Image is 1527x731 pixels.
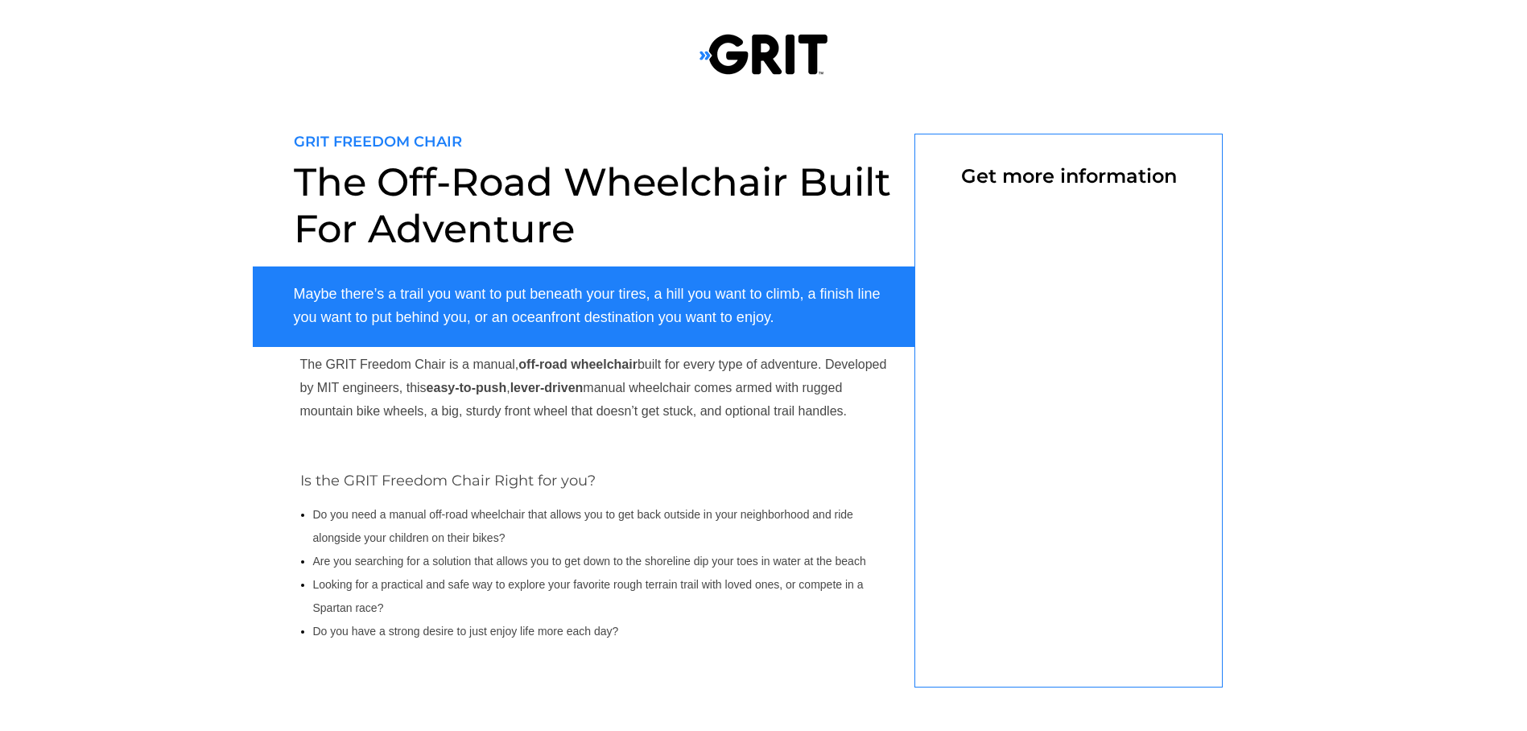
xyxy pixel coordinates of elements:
[518,357,638,371] strong: off-road wheelchair
[300,357,887,418] span: The GRIT Freedom Chair is a manual, built for every type of adventure. Developed by MIT engineers...
[313,508,853,544] span: Do you need a manual off-road wheelchair that allows you to get back outside in your neighborhood...
[313,555,866,568] span: Are you searching for a solution that allows you to get down to the shoreline dip your toes in wa...
[294,159,891,252] span: The Off-Road Wheelchair Built For Adventure
[294,133,462,151] span: GRIT FREEDOM CHAIR
[313,625,619,638] span: Do you have a strong desire to just enjoy life more each day?
[294,286,881,325] span: Maybe there’s a trail you want to put beneath your tires, a hill you want to climb, a finish line...
[427,381,507,394] strong: easy-to-push
[961,164,1177,188] span: Get more information
[313,578,864,614] span: Looking for a practical and safe way to explore your favorite rough terrain trail with loved ones...
[942,212,1195,645] iframe: Form 0
[510,381,584,394] strong: lever-driven
[300,472,596,489] span: Is the GRIT Freedom Chair Right for you?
